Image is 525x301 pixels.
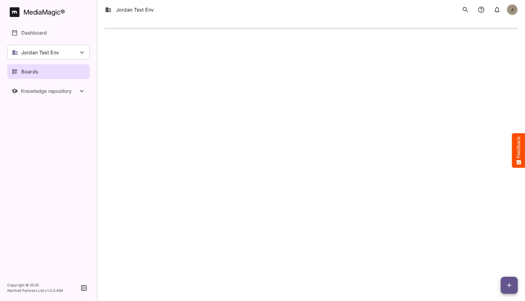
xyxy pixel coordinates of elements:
[512,133,525,168] button: Feedback
[21,68,38,75] p: Boards
[21,49,59,56] p: Jordan Test Env
[7,288,63,293] p: Northell Partners Ltd v 1.0.0.494
[7,25,90,40] a: Dashboard
[7,84,90,98] nav: Knowledge repository
[10,7,90,17] a: MediaMagic®
[507,4,518,15] div: J
[7,282,63,288] p: Copyright © 2025
[21,88,78,94] div: Knowledge repository
[7,64,90,79] a: Boards
[23,7,65,17] div: MediaMagic ®
[7,84,90,98] button: Toggle Knowledge repository
[459,4,472,16] button: search
[475,4,487,16] button: notifications
[21,29,47,36] p: Dashboard
[491,4,503,16] button: notifications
